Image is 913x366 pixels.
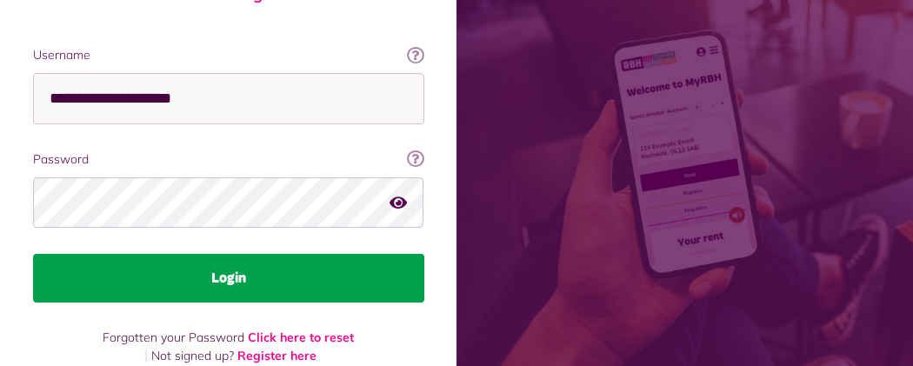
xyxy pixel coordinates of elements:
a: Click here to reset [248,329,354,345]
button: Login [33,254,424,303]
span: Forgotten your Password [103,329,244,345]
a: Register here [237,348,317,363]
label: Password [33,150,424,169]
span: Not signed up? [151,348,234,363]
label: Username [33,46,424,64]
